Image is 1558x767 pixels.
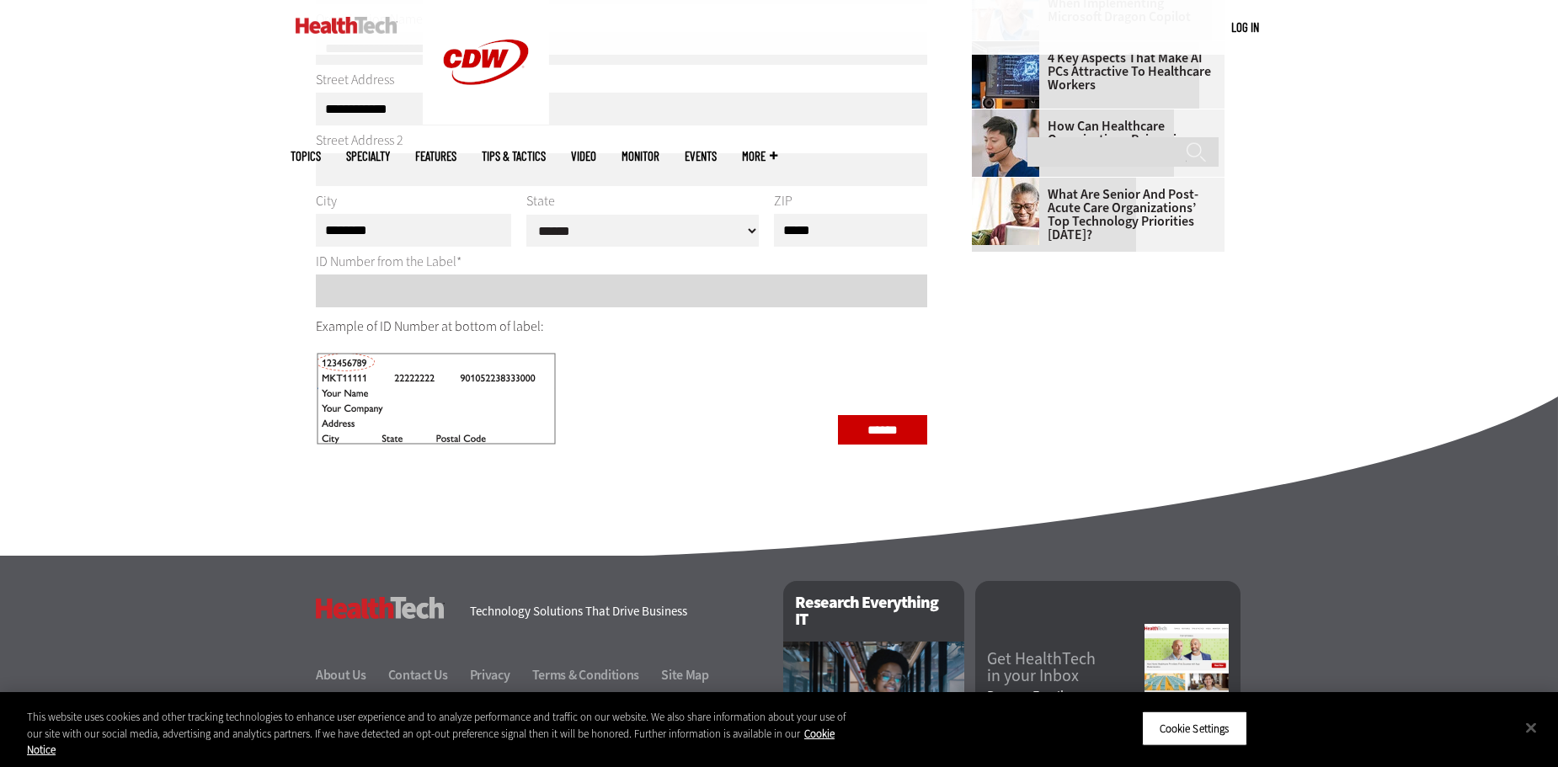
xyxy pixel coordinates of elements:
[316,597,445,619] h3: HealthTech
[346,150,390,162] span: Specialty
[987,690,1144,716] a: Browse EmailArchives
[622,150,659,162] a: MonITor
[415,150,456,162] a: Features
[532,666,659,684] a: Terms & Conditions
[316,666,386,684] a: About Us
[388,666,467,684] a: Contact Us
[1231,19,1259,35] a: Log in
[1231,19,1259,36] div: User menu
[526,194,759,209] label: State
[661,666,709,684] a: Site Map
[296,17,398,34] img: Home
[571,150,596,162] a: Video
[742,150,777,162] span: More
[316,316,927,338] p: Example of ID Number at bottom of label:
[972,109,1039,177] img: Healthcare contact center
[27,727,835,758] a: More information about your privacy
[972,178,1048,191] a: Older person using tablet
[27,709,857,759] div: This website uses cookies and other tracking technologies to enhance user experience and to analy...
[316,253,462,270] label: ID Number from the Label
[774,194,926,208] label: ZIP
[1142,711,1247,746] button: Cookie Settings
[783,581,964,642] h2: Research Everything IT
[291,150,321,162] span: Topics
[972,178,1039,245] img: Older person using tablet
[316,194,511,208] label: City
[1513,709,1550,746] button: Close
[685,150,717,162] a: Events
[423,111,549,129] a: CDW
[470,666,530,684] a: Privacy
[482,150,546,162] a: Tips & Tactics
[470,605,762,618] h4: Technology Solutions That Drive Business
[987,651,1144,684] a: Get HealthTechin your Inbox
[972,188,1214,242] a: What Are Senior and Post-Acute Care Organizations’ Top Technology Priorities [DATE]?
[1144,624,1229,716] img: newsletter screenshot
